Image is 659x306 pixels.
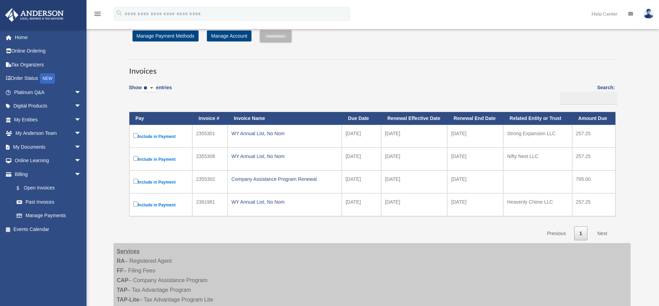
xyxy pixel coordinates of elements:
[133,156,138,161] input: Include in Payment
[5,140,92,154] a: My Documentsarrow_drop_down
[542,226,571,241] a: Previous
[74,127,88,141] span: arrow_drop_down
[572,170,615,193] td: 795.00
[133,179,138,184] input: Include in Payment
[74,85,88,100] span: arrow_drop_down
[116,9,123,17] i: search
[129,59,615,76] h3: Invoices
[5,127,92,140] a: My Anderson Teamarrow_drop_down
[129,112,193,125] th: Pay: activate to sort column descending
[10,181,85,195] a: $Open Invoices
[10,209,88,223] a: Manage Payments
[129,83,172,99] label: Show entries
[5,113,92,127] a: My Entitiesarrow_drop_down
[20,184,24,193] span: $
[74,167,88,182] span: arrow_drop_down
[5,44,92,58] a: Online Ordering
[572,112,615,125] th: Amount Due: activate to sort column ascending
[133,202,138,206] input: Include in Payment
[5,58,92,72] a: Tax Organizers
[381,193,448,216] td: [DATE]
[117,277,129,283] strong: CAP
[5,99,92,113] a: Digital Productsarrow_drop_down
[381,170,448,193] td: [DATE]
[447,148,503,170] td: [DATE]
[142,84,156,92] select: Showentries
[592,226,613,241] a: Next
[5,154,92,168] a: Online Learningarrow_drop_down
[133,177,189,186] label: Include in Payment
[503,193,572,216] td: Heavenly Chime LLC
[192,170,228,193] td: 2355302
[503,148,572,170] td: Nifty Nest LLC
[74,99,88,113] span: arrow_drop_down
[572,193,615,216] td: 257.25
[117,268,124,273] strong: FF
[192,148,228,170] td: 2355308
[342,170,381,193] td: [DATE]
[5,167,88,181] a: Billingarrow_drop_down
[574,226,587,241] a: 1
[117,258,125,264] strong: RA
[132,30,199,41] a: Manage Payment Methods
[5,72,92,86] a: Order StatusNEW
[133,155,189,164] label: Include in Payment
[3,8,66,22] img: Anderson Advisors Platinum Portal
[643,9,654,19] img: User Pic
[231,151,338,161] div: WY Annual List, No Nom
[192,193,228,216] td: 2381981
[231,129,338,138] div: WY Annual List, No Nom
[74,154,88,168] span: arrow_drop_down
[447,112,503,125] th: Renewal End Date: activate to sort column ascending
[381,112,448,125] th: Renewal Effective Date: activate to sort column ascending
[447,125,503,148] td: [DATE]
[572,125,615,148] td: 257.25
[5,30,92,44] a: Home
[117,297,139,303] strong: TAP-Lite
[40,73,55,84] div: NEW
[133,200,189,209] label: Include in Payment
[231,174,338,184] div: Company Assistance Program Renewal
[133,133,138,138] input: Include in Payment
[503,125,572,148] td: Strong Expansion LLC
[5,85,92,99] a: Platinum Q&Aarrow_drop_down
[74,140,88,154] span: arrow_drop_down
[381,148,448,170] td: [DATE]
[342,125,381,148] td: [DATE]
[572,148,615,170] td: 257.25
[231,197,338,207] div: WY Annual List, No Nom
[447,170,503,193] td: [DATE]
[228,112,342,125] th: Invoice Name: activate to sort column ascending
[133,132,189,141] label: Include in Payment
[503,112,572,125] th: Related Entity or Trust: activate to sort column ascending
[342,193,381,216] td: [DATE]
[342,112,381,125] th: Due Date: activate to sort column ascending
[10,195,88,209] a: Past Invoices
[117,248,140,254] strong: Services
[207,30,251,41] a: Manage Account
[560,92,617,105] input: Search:
[117,287,128,293] strong: TAP
[192,125,228,148] td: 2355301
[447,193,503,216] td: [DATE]
[93,10,102,18] i: menu
[192,112,228,125] th: Invoice #: activate to sort column ascending
[5,222,92,236] a: Events Calendar
[557,83,615,105] label: Search:
[74,113,88,127] span: arrow_drop_down
[342,148,381,170] td: [DATE]
[93,12,102,18] a: menu
[381,125,448,148] td: [DATE]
